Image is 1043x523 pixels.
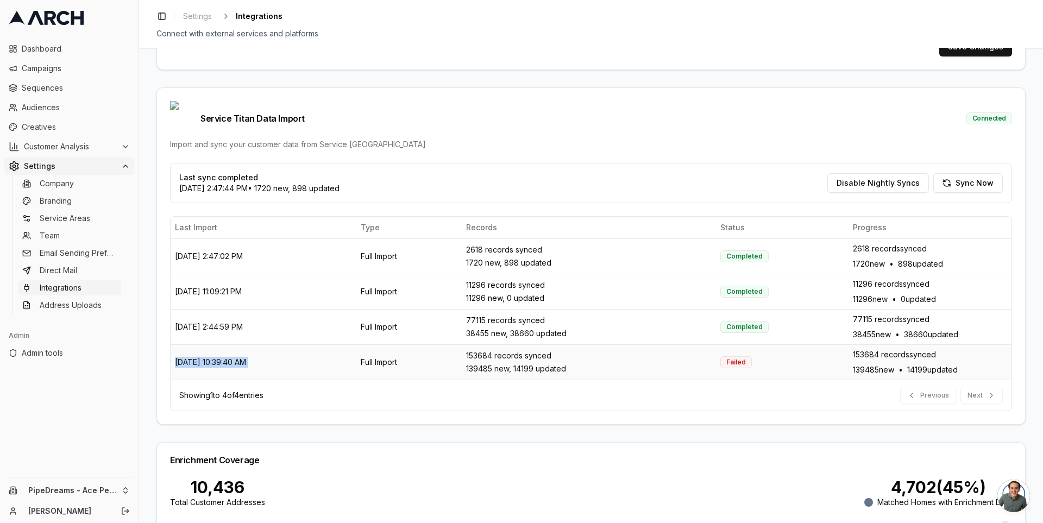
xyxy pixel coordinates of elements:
[895,329,900,340] span: •
[179,9,216,24] a: Settings
[466,280,712,291] div: 11296 records synced
[4,344,134,362] a: Admin tools
[28,506,109,516] a: [PERSON_NAME]
[4,60,134,77] a: Campaigns
[907,364,958,375] span: 14199 updated
[892,294,896,305] span: •
[18,176,121,191] a: Company
[171,238,356,274] td: [DATE] 2:47:02 PM
[156,28,1026,39] div: Connect with external services and platforms
[18,280,121,295] a: Integrations
[24,161,117,172] span: Settings
[28,486,117,495] span: PipeDreams - Ace Pelizon Plumbing
[889,259,894,269] span: •
[170,477,265,497] div: 10,436
[170,101,305,136] span: Service Titan Data Import
[22,348,130,358] span: Admin tools
[466,315,712,326] div: 77115 records synced
[4,79,134,97] a: Sequences
[4,327,134,344] div: Admin
[853,259,885,269] span: 1720 new
[853,349,936,360] span: 153684 records synced
[4,157,134,175] button: Settings
[466,328,712,339] div: 38455 new, 38660 updated
[179,9,282,24] nav: breadcrumb
[22,102,130,113] span: Audiences
[22,43,130,54] span: Dashboard
[720,356,752,368] div: Failed
[853,279,929,289] span: 11296 records synced
[179,183,340,194] p: [DATE] 2:47:44 PM • 1720 new, 898 updated
[853,294,888,305] span: 11296 new
[356,309,461,344] td: Full Import
[18,193,121,209] a: Branding
[720,286,769,298] div: Completed
[179,172,340,183] p: Last sync completed
[997,480,1030,512] div: Open chat
[462,217,716,238] th: Records
[466,293,712,304] div: 11296 new, 0 updated
[4,40,134,58] a: Dashboard
[901,294,936,305] span: 0 updated
[171,217,356,238] th: Last Import
[853,364,894,375] span: 139485 new
[40,213,90,224] span: Service Areas
[171,274,356,309] td: [DATE] 11:09:21 PM
[40,282,81,293] span: Integrations
[18,245,121,261] a: Email Sending Preferences
[466,350,712,361] div: 153684 records synced
[4,482,134,499] button: PipeDreams - Ace Pelizon Plumbing
[18,211,121,226] a: Service Areas
[40,178,74,189] span: Company
[4,138,134,155] button: Customer Analysis
[356,344,461,380] td: Full Import
[170,497,265,508] div: Total Customer Addresses
[40,230,60,241] span: Team
[179,390,263,401] div: Showing 1 to 4 of 4 entries
[864,477,1012,497] div: 4,702 ( 45 %)
[18,228,121,243] a: Team
[716,217,849,238] th: Status
[853,329,891,340] span: 38455 new
[40,265,77,276] span: Direct Mail
[22,63,130,74] span: Campaigns
[171,309,356,344] td: [DATE] 2:44:59 PM
[24,141,117,152] span: Customer Analysis
[22,122,130,133] span: Creatives
[720,250,769,262] div: Completed
[933,173,1003,193] button: Sync Now
[864,497,1012,508] div: Matched Homes with Enrichment Data
[898,259,943,269] span: 898 updated
[899,364,903,375] span: •
[827,173,929,193] button: Disable Nightly Syncs
[356,217,461,238] th: Type
[170,101,196,136] img: Service Titan logo
[170,139,1012,150] div: Import and sync your customer data from Service [GEOGRAPHIC_DATA]
[849,217,1011,238] th: Progress
[4,99,134,116] a: Audiences
[466,244,712,255] div: 2618 records synced
[22,83,130,93] span: Sequences
[904,329,958,340] span: 38660 updated
[40,196,72,206] span: Branding
[466,363,712,374] div: 139485 new, 14199 updated
[170,456,1012,464] div: Enrichment Coverage
[356,238,461,274] td: Full Import
[236,11,282,22] span: Integrations
[4,118,134,136] a: Creatives
[466,257,712,268] div: 1720 new, 898 updated
[40,300,102,311] span: Address Uploads
[183,11,212,22] span: Settings
[356,274,461,309] td: Full Import
[40,248,117,259] span: Email Sending Preferences
[853,243,927,254] span: 2618 records synced
[966,112,1012,124] div: Connected
[853,314,929,325] span: 77115 records synced
[18,263,121,278] a: Direct Mail
[720,321,769,333] div: Completed
[171,344,356,380] td: [DATE] 10:39:40 AM
[118,503,133,519] button: Log out
[18,298,121,313] a: Address Uploads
